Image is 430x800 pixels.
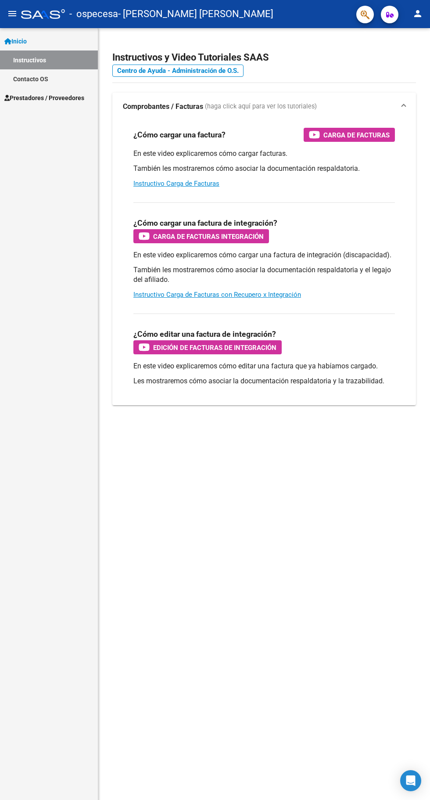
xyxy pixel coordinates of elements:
p: Les mostraremos cómo asociar la documentación respaldatoria y la trazabilidad. [133,376,395,386]
mat-icon: menu [7,8,18,19]
a: Instructivo Carga de Facturas [133,180,219,187]
button: Edición de Facturas de integración [133,340,282,354]
span: Inicio [4,36,27,46]
span: - ospecesa [69,4,118,24]
p: En este video explicaremos cómo editar una factura que ya habíamos cargado. [133,361,395,371]
span: Carga de Facturas [323,130,390,141]
span: (haga click aquí para ver los tutoriales) [205,102,317,112]
span: Prestadores / Proveedores [4,93,84,103]
button: Carga de Facturas [304,128,395,142]
p: También les mostraremos cómo asociar la documentación respaldatoria. [133,164,395,173]
strong: Comprobantes / Facturas [123,102,203,112]
mat-expansion-panel-header: Comprobantes / Facturas (haga click aquí para ver los tutoriales) [112,93,416,121]
span: Edición de Facturas de integración [153,342,276,353]
h3: ¿Cómo cargar una factura? [133,129,226,141]
mat-icon: person [412,8,423,19]
a: Centro de Ayuda - Administración de O.S. [112,65,244,77]
h3: ¿Cómo editar una factura de integración? [133,328,276,340]
span: - [PERSON_NAME] [PERSON_NAME] [118,4,273,24]
p: En este video explicaremos cómo cargar una factura de integración (discapacidad). [133,250,395,260]
p: También les mostraremos cómo asociar la documentación respaldatoria y el legajo del afiliado. [133,265,395,285]
a: Instructivo Carga de Facturas con Recupero x Integración [133,291,301,299]
div: Comprobantes / Facturas (haga click aquí para ver los tutoriales) [112,121,416,405]
h3: ¿Cómo cargar una factura de integración? [133,217,277,229]
button: Carga de Facturas Integración [133,229,269,243]
div: Open Intercom Messenger [400,770,421,791]
h2: Instructivos y Video Tutoriales SAAS [112,49,416,66]
p: En este video explicaremos cómo cargar facturas. [133,149,395,159]
span: Carga de Facturas Integración [153,231,264,242]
